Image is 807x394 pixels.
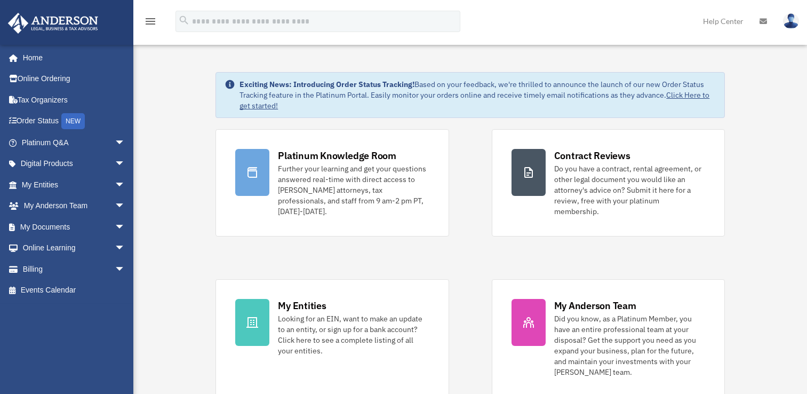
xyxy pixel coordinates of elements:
[554,149,630,162] div: Contract Reviews
[5,13,101,34] img: Anderson Advisors Platinum Portal
[178,14,190,26] i: search
[7,47,136,68] a: Home
[7,280,141,301] a: Events Calendar
[215,129,449,237] a: Platinum Knowledge Room Further your learning and get your questions answered real-time with dire...
[115,258,136,280] span: arrow_drop_down
[115,153,136,175] span: arrow_drop_down
[7,216,141,238] a: My Documentsarrow_drop_down
[115,216,136,238] span: arrow_drop_down
[783,13,799,29] img: User Pic
[7,89,141,111] a: Tax Organizers
[7,153,141,175] a: Digital Productsarrow_drop_down
[554,299,636,312] div: My Anderson Team
[278,299,326,312] div: My Entities
[7,174,141,195] a: My Entitiesarrow_drop_down
[7,195,141,217] a: My Anderson Teamarrow_drop_down
[115,132,136,154] span: arrow_drop_down
[115,174,136,196] span: arrow_drop_down
[144,15,157,28] i: menu
[554,163,705,217] div: Do you have a contract, rental agreement, or other legal document you would like an attorney's ad...
[7,68,141,90] a: Online Ordering
[7,258,141,280] a: Billingarrow_drop_down
[239,90,709,111] a: Click Here to get started!
[7,238,141,259] a: Online Learningarrow_drop_down
[239,80,414,89] strong: Exciting News: Introducing Order Status Tracking!
[492,129,725,237] a: Contract Reviews Do you have a contract, rental agreement, or other legal document you would like...
[554,313,705,377] div: Did you know, as a Platinum Member, you have an entire professional team at your disposal? Get th...
[7,111,141,132] a: Order StatusNEW
[278,313,429,356] div: Looking for an EIN, want to make an update to an entity, or sign up for a bank account? Click her...
[144,19,157,28] a: menu
[278,149,396,162] div: Platinum Knowledge Room
[239,79,715,111] div: Based on your feedback, we're thrilled to announce the launch of our new Order Status Tracking fe...
[115,238,136,259] span: arrow_drop_down
[7,132,141,153] a: Platinum Q&Aarrow_drop_down
[278,163,429,217] div: Further your learning and get your questions answered real-time with direct access to [PERSON_NAM...
[61,113,85,129] div: NEW
[115,195,136,217] span: arrow_drop_down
